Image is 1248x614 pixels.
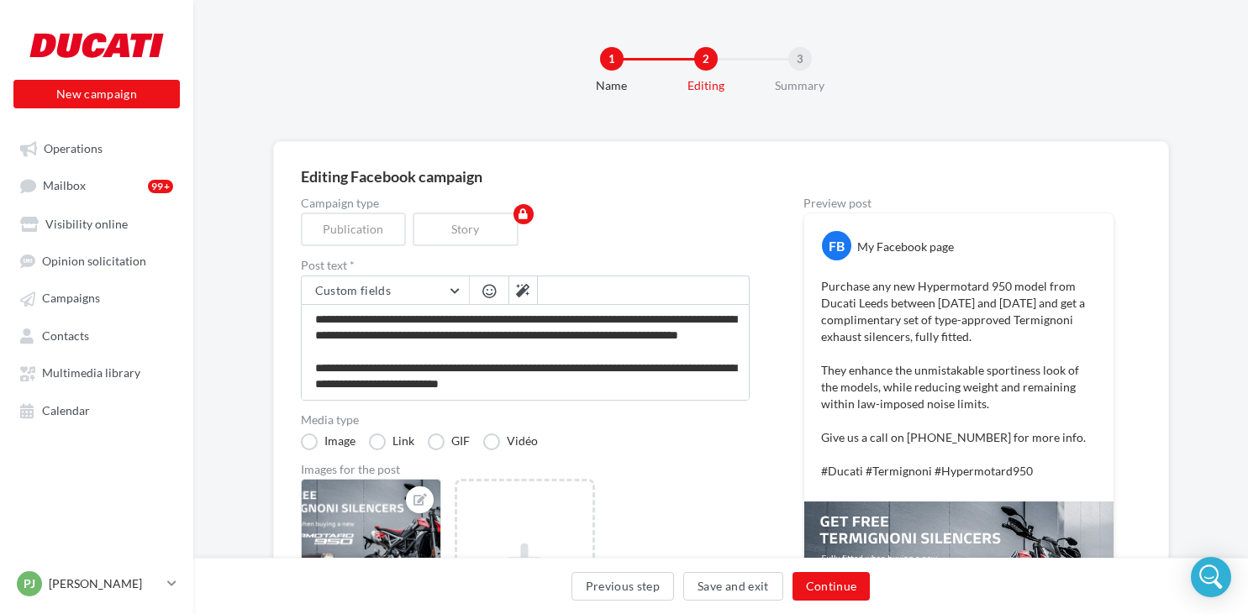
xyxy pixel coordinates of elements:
a: Calendar [10,395,183,425]
label: Media type [301,414,750,426]
a: Campaigns [10,282,183,312]
span: Opinion solicitation [42,254,146,268]
div: Name [558,77,666,94]
div: 99+ [148,180,173,193]
span: Operations [44,141,103,155]
div: FB [822,231,851,260]
a: Multimedia library [10,357,183,387]
label: Post text * [301,260,750,271]
span: Contacts [42,328,89,343]
div: Summary [746,77,854,94]
a: Operations [10,133,183,163]
label: Image [301,433,355,450]
div: 2 [694,47,718,71]
p: Purchase any new Hypermotard 950 model from Ducati Leeds between [DATE] and [DATE] and get a comp... [821,278,1097,480]
div: Preview post [803,197,1114,209]
div: 1 [600,47,624,71]
span: Calendar [42,403,90,417]
span: Visibility online [45,217,128,231]
span: Multimedia library [42,366,140,380]
label: Link [369,433,414,450]
p: [PERSON_NAME] [49,575,161,592]
span: Custom fields [315,283,392,297]
div: Open Intercom Messenger [1191,557,1231,597]
div: Images for the post [301,464,750,475]
span: Mailbox [43,179,86,193]
a: Contacts [10,320,183,350]
div: My Facebook page [857,239,954,255]
label: GIF [428,433,470,450]
div: Editing Facebook campaign [301,169,1141,184]
button: Continue [793,572,871,601]
a: PJ [PERSON_NAME] [13,568,180,600]
button: Previous step [571,572,675,601]
a: Visibility online [10,208,183,239]
label: Vidéo [483,433,538,450]
button: New campaign [13,80,180,108]
button: Save and exit [683,572,783,601]
span: PJ [24,575,35,592]
div: Editing [652,77,760,94]
a: Mailbox99+ [10,170,183,201]
button: Custom fields [302,276,469,305]
div: 3 [788,47,812,71]
a: Opinion solicitation [10,245,183,276]
span: Campaigns [42,291,100,306]
label: Campaign type [301,197,750,209]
